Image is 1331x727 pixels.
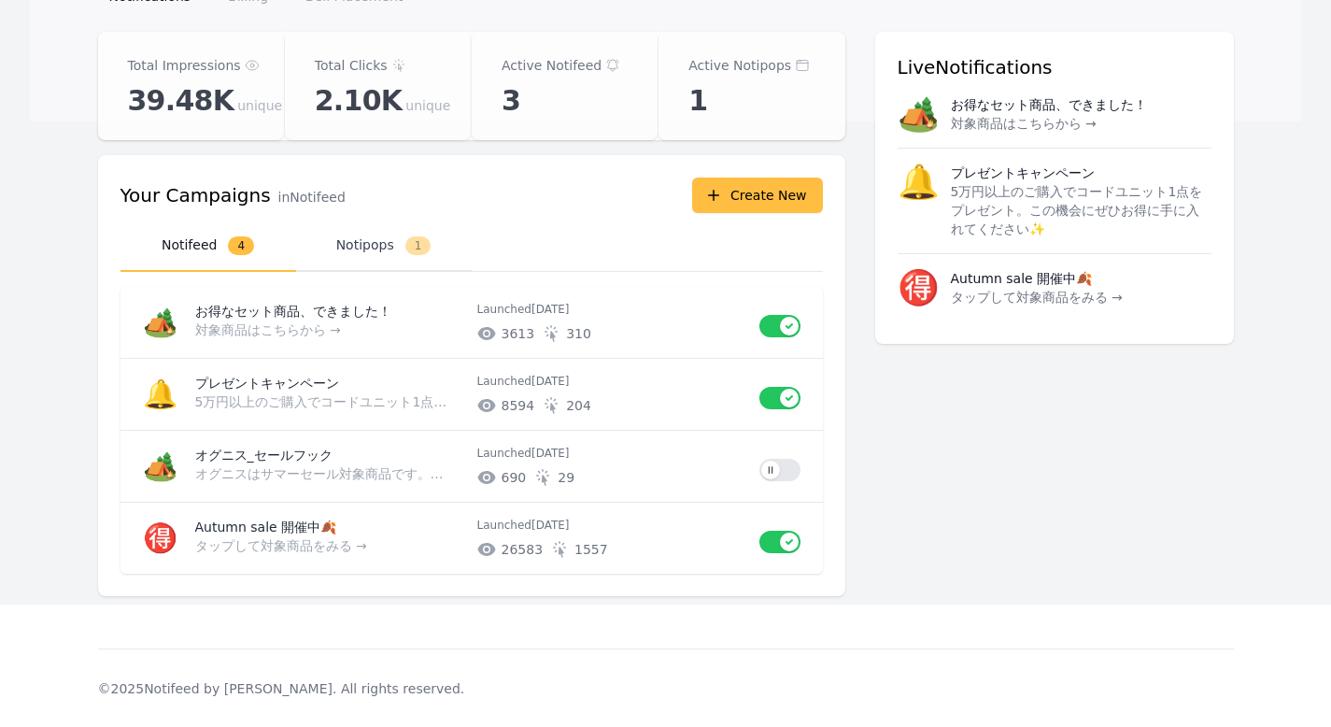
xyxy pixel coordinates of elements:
button: Create New [692,178,823,213]
p: タップして対象商品をみる → [195,536,455,555]
span: # of unique impressions [502,540,544,559]
span: # of unique impressions [502,324,535,343]
p: プレゼントキャンペーン [951,164,1095,182]
a: 🏕️お得なセット商品、できました！対象商品はこちらから →Launched[DATE]3613310 [120,287,823,358]
p: 5万円以上のご購入でコードユニット1点をプレゼント。この機会にぜひお得に手に入れてください✨ [951,182,1211,238]
p: お得なセット商品、できました！ [951,95,1147,114]
span: 1 [405,236,432,255]
span: # of unique clicks [566,396,591,415]
time: 2025-10-02T03:28:52.741Z [531,303,570,316]
span: 39.48K [128,84,234,118]
p: Launched [477,518,744,533]
span: 🏕️ [143,449,177,482]
span: unique [405,96,450,115]
span: # of unique clicks [574,540,608,559]
nav: Tabs [120,221,823,272]
a: 🏕️オグニス_セールフックオグニスはサマーセール対象商品です。お得に購入できるのは8/31まで。お早めにご確認ください！Launched[DATE]69029 [120,431,823,502]
span: 🉐 [898,269,940,306]
time: 2025-08-22T01:03:02.936Z [531,447,570,460]
p: お得なセット商品、できました！ [195,302,462,321]
p: タップして対象商品をみる → [951,288,1123,306]
p: Autumn sale 開催中🍂 [951,269,1093,288]
p: Launched [477,302,744,317]
time: 2025-09-20T00:53:52.828Z [531,375,570,388]
h3: Live Notifications [898,54,1211,80]
p: Autumn sale 開催中🍂 [195,518,462,536]
p: 対象商品はこちらから → [195,321,455,339]
p: オグニスはサマーセール対象商品です。お得に購入できるのは8/31まで。お早めにご確認ください！ [195,464,455,483]
p: Launched [477,446,744,461]
span: # of unique impressions [502,396,535,415]
span: 1 [688,84,707,118]
span: # of unique clicks [566,324,591,343]
p: プレゼントキャンペーン [195,374,462,392]
p: オグニス_セールフック [195,446,462,464]
button: Notifeed4 [120,221,296,272]
a: 🉐Autumn sale 開催中🍂タップして対象商品をみる →Launched[DATE]265831557 [120,503,823,574]
span: 🔔 [143,378,177,410]
span: © 2025 Notifeed by [PERSON_NAME]. [98,681,337,696]
span: 🏕️ [898,95,940,133]
span: 3 [502,84,520,118]
h3: Your Campaigns [120,182,271,208]
span: 4 [228,236,254,255]
span: 2.10K [315,84,403,118]
a: 🔔プレゼントキャンペーン5万円以上のご購入でコードユニット1点をプレゼント。この機会にぜひお得に手に入れてください✨Launched[DATE]8594204 [120,359,823,430]
span: unique [237,96,282,115]
p: in Notifeed [278,188,346,207]
p: 対象商品はこちらから → [951,114,1147,133]
button: Notipops1 [296,221,472,272]
time: 2025-08-13T14:12:34.913Z [531,519,570,532]
span: 🉐 [143,521,177,554]
span: 🔔 [898,164,940,238]
p: Active Notifeed [502,54,602,77]
span: All rights reserved. [341,681,464,696]
span: # of unique impressions [502,468,527,487]
p: Launched [477,374,744,389]
p: Total Impressions [128,54,241,77]
p: 5万円以上のご購入でコードユニット1点をプレゼント。この機会にぜひお得に手に入れてください✨ [195,392,455,411]
span: # of unique clicks [558,468,574,487]
span: 🏕️ [143,306,177,338]
p: Active Notipops [688,54,791,77]
p: Total Clicks [315,54,388,77]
